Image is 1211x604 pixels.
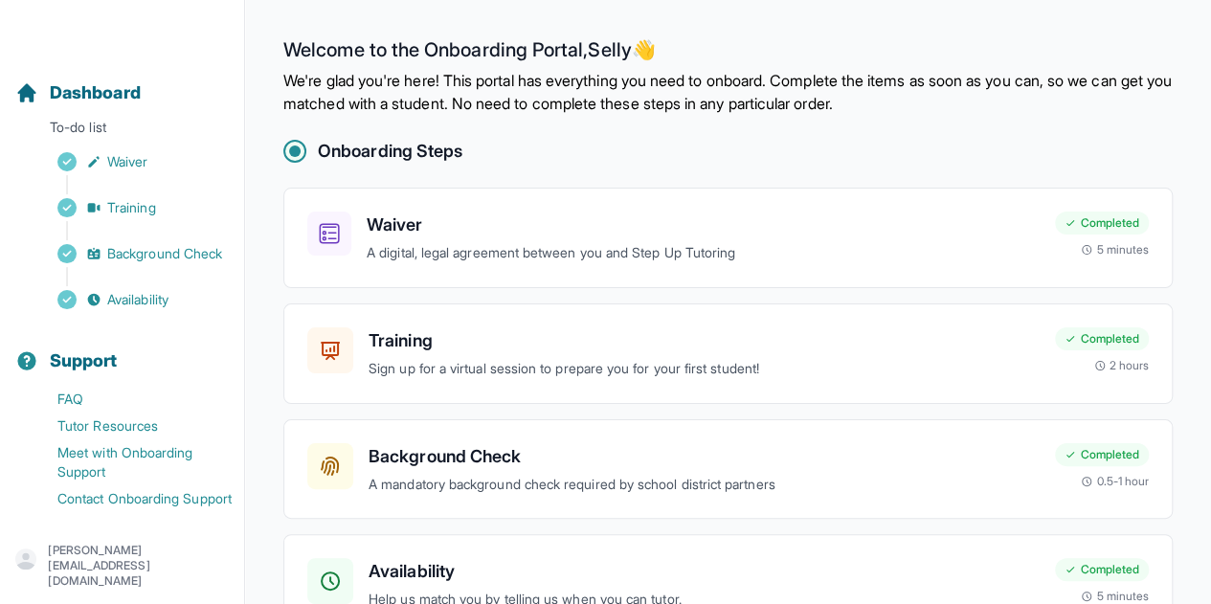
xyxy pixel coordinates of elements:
a: Availability [15,286,244,313]
button: [PERSON_NAME][EMAIL_ADDRESS][DOMAIN_NAME] [15,543,229,589]
h2: Welcome to the Onboarding Portal, Selly 👋 [283,38,1173,69]
a: Background Check [15,240,244,267]
span: Background Check [107,244,222,263]
a: FAQ [15,386,244,413]
div: 0.5-1 hour [1081,474,1149,489]
div: 5 minutes [1081,242,1149,257]
span: Availability [107,290,168,309]
a: Contact Onboarding Support [15,485,244,512]
h3: Availability [369,558,1040,585]
button: Dashboard [8,49,236,114]
a: WaiverA digital, legal agreement between you and Step Up TutoringCompleted5 minutes [283,188,1173,288]
div: Completed [1055,212,1149,235]
div: Completed [1055,443,1149,466]
div: 5 minutes [1081,589,1149,604]
div: Completed [1055,327,1149,350]
h2: Onboarding Steps [318,138,462,165]
p: Sign up for a virtual session to prepare you for your first student! [369,358,1040,380]
span: Waiver [107,152,147,171]
p: A mandatory background check required by school district partners [369,474,1040,496]
h3: Waiver [367,212,1040,238]
span: Dashboard [50,79,141,106]
div: 2 hours [1094,358,1150,373]
a: Background CheckA mandatory background check required by school district partnersCompleted0.5-1 hour [283,419,1173,520]
p: [PERSON_NAME][EMAIL_ADDRESS][DOMAIN_NAME] [48,543,229,589]
p: To-do list [8,118,236,145]
a: Waiver [15,148,244,175]
span: Training [107,198,156,217]
span: Support [50,347,118,374]
button: Support [8,317,236,382]
h3: Training [369,327,1040,354]
h3: Background Check [369,443,1040,470]
a: Meet with Onboarding Support [15,439,244,485]
a: Training [15,194,244,221]
a: TrainingSign up for a virtual session to prepare you for your first student!Completed2 hours [283,303,1173,404]
p: We're glad you're here! This portal has everything you need to onboard. Complete the items as soo... [283,69,1173,115]
p: A digital, legal agreement between you and Step Up Tutoring [367,242,1040,264]
a: Tutor Resources [15,413,244,439]
a: Dashboard [15,79,141,106]
div: Completed [1055,558,1149,581]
